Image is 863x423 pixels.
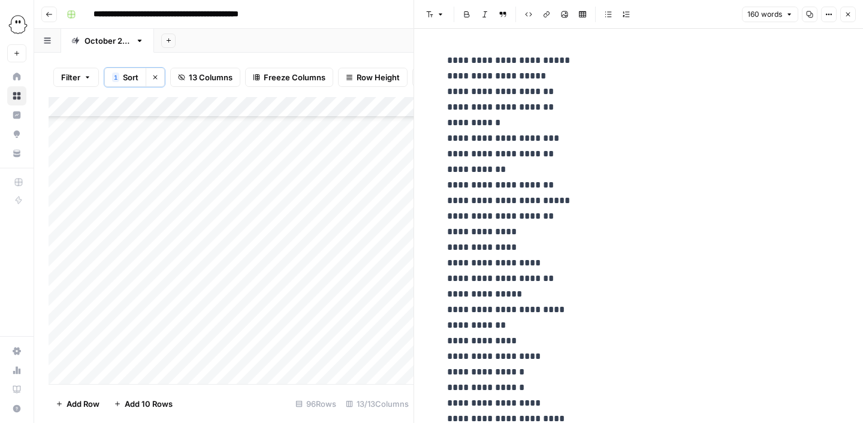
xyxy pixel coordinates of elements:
a: Insights [7,105,26,125]
div: 96 Rows [291,394,341,413]
button: Workspace: PhantomBuster [7,10,26,40]
span: Filter [61,71,80,83]
button: Add Row [49,394,107,413]
span: Freeze Columns [264,71,325,83]
span: 160 words [747,9,782,20]
div: [DATE] edits [85,35,131,47]
a: Usage [7,361,26,380]
a: Opportunities [7,125,26,144]
span: Row Height [357,71,400,83]
a: [DATE] edits [61,29,154,53]
a: Home [7,67,26,86]
img: PhantomBuster Logo [7,14,29,35]
button: Filter [53,68,99,87]
button: 160 words [742,7,798,22]
div: 1 [112,72,119,82]
button: Freeze Columns [245,68,333,87]
span: Add 10 Rows [125,398,173,410]
a: Learning Hub [7,380,26,399]
button: Add 10 Rows [107,394,180,413]
a: Your Data [7,144,26,163]
button: 1Sort [104,68,146,87]
span: 1 [114,72,117,82]
span: Sort [123,71,138,83]
button: Row Height [338,68,408,87]
span: 13 Columns [189,71,233,83]
a: Browse [7,86,26,105]
button: 13 Columns [170,68,240,87]
button: Help + Support [7,399,26,418]
span: Add Row [67,398,99,410]
a: Settings [7,342,26,361]
div: 13/13 Columns [341,394,414,413]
